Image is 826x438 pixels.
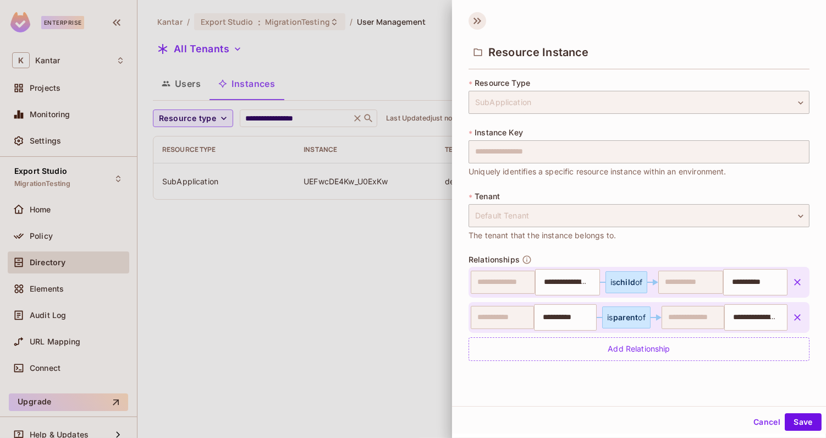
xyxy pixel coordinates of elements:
span: The tenant that the instance belongs to. [469,229,616,242]
span: Resource Instance [488,46,589,59]
span: Relationships [469,255,520,264]
span: Instance Key [475,128,523,137]
div: is of [607,313,646,322]
div: is of [610,278,642,287]
button: Save [785,413,822,431]
span: Resource Type [475,79,530,87]
span: child [616,277,635,287]
span: parent [613,313,638,322]
div: SubApplication [469,91,810,114]
div: Default Tenant [469,204,810,227]
div: Add Relationship [469,337,810,361]
span: Uniquely identifies a specific resource instance within an environment. [469,166,726,178]
button: Cancel [749,413,785,431]
span: Tenant [475,192,500,201]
